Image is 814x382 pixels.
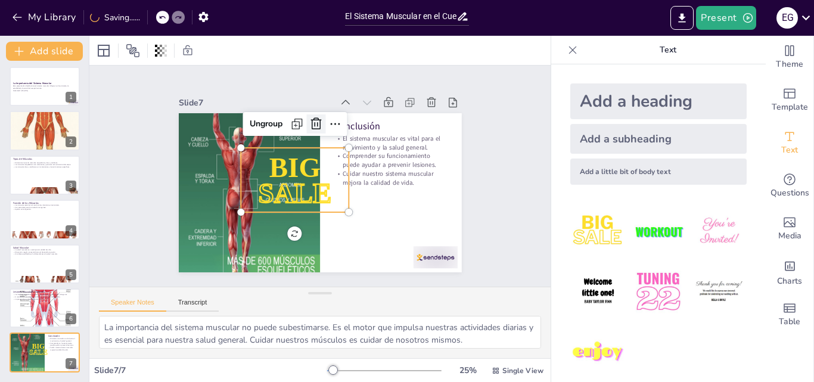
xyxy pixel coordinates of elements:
[335,153,449,182] p: Comprender su funcionamiento puede ayudar a prevenir lesiones.
[94,365,327,376] div: Slide 7 / 7
[776,58,803,71] span: Theme
[766,293,813,336] div: Add a table
[338,122,452,147] p: Conclusión
[13,290,76,294] p: Lesiones Musculares Comunes
[10,156,80,195] div: 3
[670,6,694,30] button: Export to PowerPoint
[13,246,76,249] p: Salud Muscular
[13,251,76,253] p: El ejercicio regular es esencial para el desarrollo muscular.
[691,204,747,259] img: 3.jpeg
[13,85,76,89] p: Esta presentación detalla cómo el sistema muscular influye en el movimiento, la estabilidad y la ...
[13,249,76,251] p: La salud muscular es crucial para la calidad de vida.
[766,164,813,207] div: Get real-time input from your audience
[10,333,80,372] div: 7
[778,229,801,243] span: Media
[570,264,626,319] img: 4.jpeg
[250,107,294,131] div: Ungroup
[453,365,482,376] div: 25 %
[776,6,798,30] button: E G
[766,207,813,250] div: Add images, graphics, shapes or video
[13,209,76,211] p: Ayudan en la digestión.
[126,44,140,58] span: Position
[187,82,341,110] div: Slide 7
[10,67,80,106] div: 1
[66,136,76,147] div: 2
[10,200,80,239] div: 4
[570,83,747,119] div: Add a heading
[6,42,83,61] button: Add slide
[333,171,448,200] p: Cuidar nuestro sistema muscular mejora la calidad de vida.
[66,358,76,369] div: 7
[13,201,76,205] p: Función de los Músculos
[48,338,76,342] p: El sistema muscular es vital para el movimiento y la salud general.
[66,269,76,280] div: 5
[570,124,747,154] div: Add a subheading
[630,264,686,319] img: 5.jpeg
[13,166,76,168] p: Los músculos lisos y cardíacos son involuntarios y tienen funciones específicas.
[696,6,756,30] button: Present
[166,299,219,312] button: Transcript
[94,41,113,60] div: Layout
[29,349,48,356] span: SALE
[66,313,76,324] div: 6
[766,250,813,293] div: Add charts and graphs
[13,82,51,85] strong: La Importancia del Sistema Muscular
[781,144,798,157] span: Text
[10,244,80,284] div: 5
[66,225,76,236] div: 4
[10,111,80,150] div: 2
[582,36,754,64] p: Text
[13,162,76,164] p: Existen tres tipos de músculos: esqueléticos, lisos y cardíacos.
[337,136,451,165] p: El sistema muscular es vital para el movimiento y la salud general.
[13,296,76,298] p: A menudo son causadas por sobrecarga o falta de calentamiento.
[66,92,76,103] div: 1
[691,264,747,319] img: 6.jpeg
[570,325,626,380] img: 7.jpeg
[502,366,543,375] span: Single View
[13,89,76,92] p: Generated with [URL]
[13,157,76,161] p: Tipos de Músculos
[255,171,331,209] span: SALE
[345,8,456,25] input: Insert title
[13,298,76,300] p: La prevención es clave para evitar lesiones.
[66,181,76,191] div: 3
[630,204,686,259] img: 2.jpeg
[570,204,626,259] img: 1.jpeg
[9,8,81,27] button: My Library
[99,299,166,312] button: Speaker Notes
[99,316,541,349] textarea: La importancia del sistema muscular no puede subestimarse. Es el motor que impulsa nuestras activ...
[13,164,76,166] p: Los músculos esqueléticos son voluntarios y permiten el movimiento del cuerpo.
[10,288,80,328] div: 6
[13,206,76,209] p: Son esenciales para la circulación sanguínea.
[48,342,76,346] p: Comprender su funcionamiento puede ayudar a prevenir lesiones.
[766,79,813,122] div: Add ready made slides
[13,253,76,255] p: Una dieta equilibrada es fundamental para la salud muscular.
[570,159,747,185] div: Add a little bit of body text
[13,294,76,296] p: Las lesiones musculares pueden incluir distensiones, esguinces y desgarros.
[772,101,808,114] span: Template
[766,122,813,164] div: Add text boxes
[770,187,809,200] span: Questions
[32,342,45,350] span: BIG
[777,275,802,288] span: Charts
[48,334,76,338] p: Conclusión
[766,36,813,79] div: Change the overall theme
[13,204,76,207] p: Los músculos permiten el movimiento voluntario e involuntario.
[269,147,323,182] span: BIG
[779,315,800,328] span: Table
[90,12,140,23] div: Saving......
[48,347,76,351] p: Cuidar nuestro sistema muscular mejora la calidad de vida.
[776,7,798,29] div: E G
